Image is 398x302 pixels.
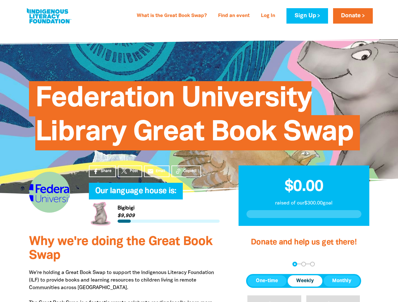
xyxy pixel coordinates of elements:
span: One-time [256,277,278,285]
button: One-time [247,275,286,287]
span: Our language house is: [95,187,176,199]
i: email [147,168,154,175]
button: Navigate to step 2 of 3 to enter your details [301,262,306,266]
span: Share [101,168,112,174]
a: Log In [257,11,279,21]
span: Weekly [296,277,314,285]
span: $0.00 [285,180,323,194]
span: Post [130,168,138,174]
span: Monthly [332,277,351,285]
span: Federation University Library Great Book Swap [35,86,354,150]
span: Copied! [183,168,197,174]
a: Sign Up [286,8,328,24]
button: Copied! [171,165,201,177]
a: Donate [333,8,373,24]
button: Monthly [324,275,360,287]
p: raised of our $300.00 goal [246,199,361,207]
a: What is the Great Book Swap? [133,11,211,21]
button: Navigate to step 3 of 3 to enter your payment details [310,262,315,266]
span: Why we're doing the Great Book Swap [29,236,212,261]
span: Donate and help us get there! [251,239,357,246]
a: Find an event [214,11,253,21]
button: Weekly [288,275,322,287]
a: Share [89,165,116,177]
span: Email [156,168,165,174]
a: Post [118,165,142,177]
button: Navigate to step 1 of 3 to enter your donation amount [292,262,297,266]
h6: My Team [89,193,220,197]
a: emailEmail [144,165,170,177]
div: Donation frequency [246,274,361,288]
